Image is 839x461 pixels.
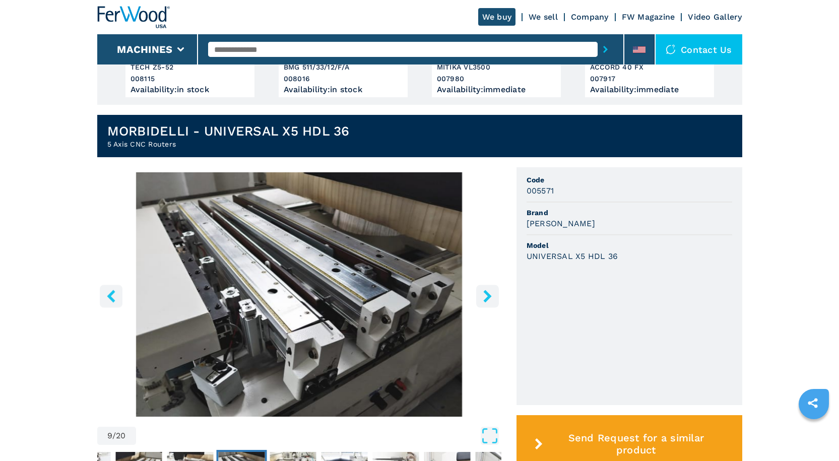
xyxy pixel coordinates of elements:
div: Go to Slide 9 [97,172,501,417]
button: submit-button [598,38,613,61]
span: Brand [527,208,732,218]
a: Company [571,12,609,22]
a: We buy [478,8,516,26]
div: Availability : immediate [437,87,556,92]
span: 9 [107,432,112,440]
iframe: Chat [796,416,831,453]
h3: GREDA MITIKA VL3500 007980 [437,50,556,85]
h3: UNIVERSAL X5 HDL 36 [527,250,618,262]
h3: 005571 [527,185,554,196]
span: Send Request for a similar product [547,432,725,456]
img: Contact us [666,44,676,54]
div: Availability : in stock [284,87,403,92]
a: sharethis [800,390,825,416]
span: 20 [116,432,126,440]
span: Code [527,175,732,185]
h3: HOMAG BMG 511/33/12/F/A 008016 [284,50,403,85]
button: Open Fullscreen [139,427,499,445]
button: right-button [476,285,499,307]
button: left-button [100,285,122,307]
div: Contact us [656,34,742,64]
h3: [PERSON_NAME] [527,218,595,229]
h3: SCM TECH Z5-52 008115 [131,50,249,85]
button: Machines [117,43,172,55]
img: 5 Axis CNC Routers MORBIDELLI UNIVERSAL X5 HDL 36 [97,172,501,417]
h3: SCM ACCORD 40 FX 007917 [590,50,709,85]
span: Model [527,240,732,250]
h1: MORBIDELLI - UNIVERSAL X5 HDL 36 [107,123,350,139]
div: Availability : immediate [590,87,709,92]
img: Ferwood [97,6,170,28]
h2: 5 Axis CNC Routers [107,139,350,149]
div: Availability : in stock [131,87,249,92]
a: FW Magazine [622,12,675,22]
span: / [112,432,116,440]
a: Video Gallery [688,12,742,22]
a: We sell [529,12,558,22]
